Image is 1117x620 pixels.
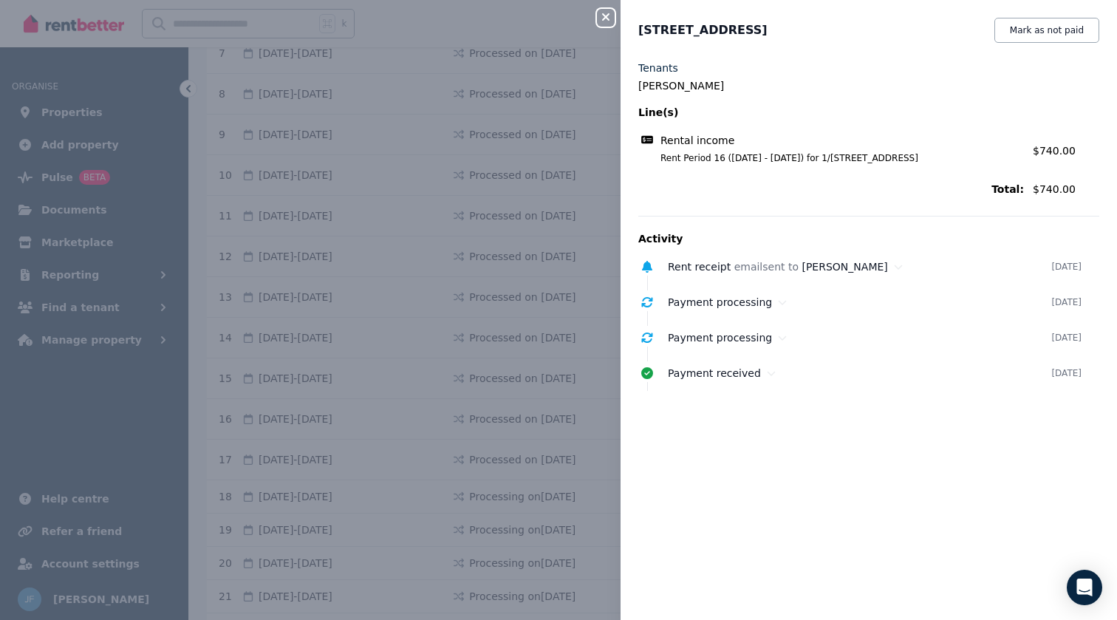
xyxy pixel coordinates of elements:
[668,332,772,344] span: Payment processing
[1051,261,1082,273] time: [DATE]
[638,61,678,75] label: Tenants
[638,231,1099,246] p: Activity
[668,296,772,308] span: Payment processing
[994,18,1099,43] button: Mark as not paid
[668,261,731,273] span: Rent receipt
[660,133,734,148] span: Rental income
[1067,570,1102,605] div: Open Intercom Messenger
[1051,332,1082,344] time: [DATE]
[668,259,1051,274] div: email sent to
[638,21,768,39] span: [STREET_ADDRESS]
[1051,296,1082,308] time: [DATE]
[638,105,1024,120] span: Line(s)
[1033,182,1099,197] span: $740.00
[668,367,761,379] span: Payment received
[802,261,887,273] span: [PERSON_NAME]
[638,182,1024,197] span: Total:
[1051,367,1082,379] time: [DATE]
[643,152,1024,164] span: Rent Period 16 ([DATE] - [DATE]) for 1/[STREET_ADDRESS]
[638,78,1099,93] legend: [PERSON_NAME]
[1033,145,1076,157] span: $740.00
